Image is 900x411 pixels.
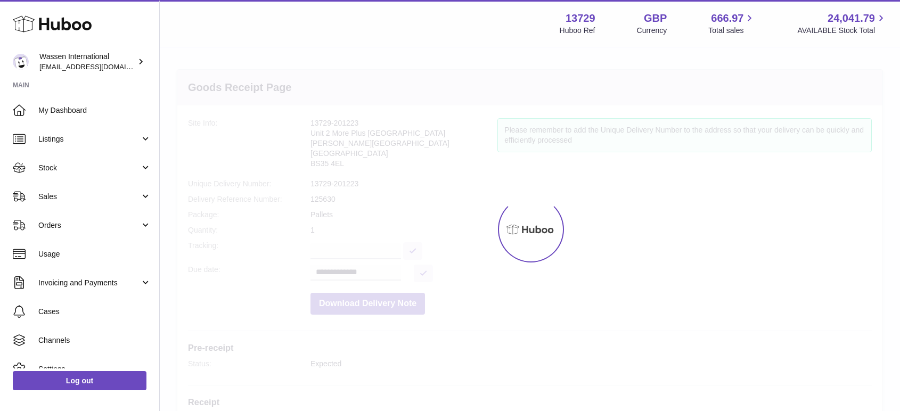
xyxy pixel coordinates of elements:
[38,192,140,202] span: Sales
[797,11,887,36] a: 24,041.79 AVAILABLE Stock Total
[38,278,140,288] span: Invoicing and Payments
[566,11,595,26] strong: 13729
[38,134,140,144] span: Listings
[38,364,151,374] span: Settings
[39,52,135,72] div: Wassen International
[708,11,756,36] a: 666.97 Total sales
[637,26,667,36] div: Currency
[711,11,743,26] span: 666.97
[13,371,146,390] a: Log out
[38,335,151,346] span: Channels
[828,11,875,26] span: 24,041.79
[708,26,756,36] span: Total sales
[39,62,157,71] span: [EMAIL_ADDRESS][DOMAIN_NAME]
[13,54,29,70] img: gemma.moses@wassen.com
[560,26,595,36] div: Huboo Ref
[38,163,140,173] span: Stock
[38,307,151,317] span: Cases
[38,105,151,116] span: My Dashboard
[797,26,887,36] span: AVAILABLE Stock Total
[38,249,151,259] span: Usage
[38,220,140,231] span: Orders
[644,11,667,26] strong: GBP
